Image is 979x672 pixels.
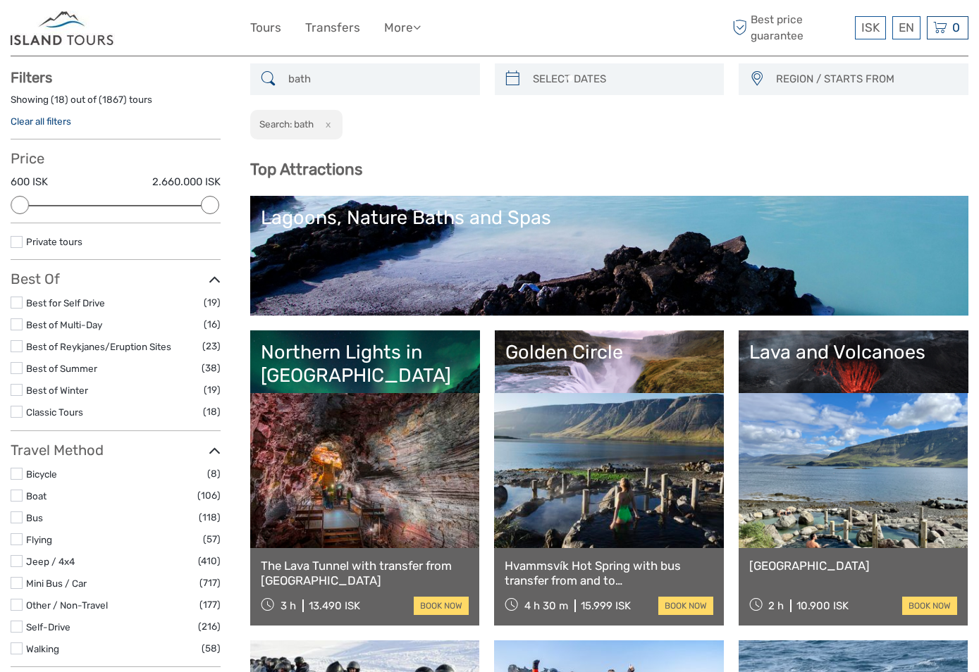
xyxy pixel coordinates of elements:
[950,20,962,35] span: 0
[203,531,221,547] span: (57)
[305,18,360,38] a: Transfers
[203,404,221,420] span: (18)
[202,360,221,376] span: (38)
[26,621,70,633] a: Self-Drive
[11,69,52,86] strong: Filters
[261,206,958,305] a: Lagoons, Nature Baths and Spas
[316,117,335,132] button: x
[261,341,469,387] div: Northern Lights in [GEOGRAPHIC_DATA]
[250,160,362,179] b: Top Attractions
[20,25,159,36] p: We're away right now. Please check back later!
[102,93,123,106] label: 1867
[892,16,920,39] div: EN
[207,466,221,482] span: (8)
[11,116,71,127] a: Clear all filters
[26,490,47,502] a: Boat
[26,512,43,523] a: Bus
[26,236,82,247] a: Private tours
[26,385,88,396] a: Best of Winter
[26,578,87,589] a: Mini Bus / Car
[250,18,281,38] a: Tours
[26,341,171,352] a: Best of Reykjanes/Eruption Sites
[11,150,221,167] h3: Price
[749,341,958,440] a: Lava and Volcanoes
[749,559,957,573] a: [GEOGRAPHIC_DATA]
[283,67,473,92] input: SEARCH
[902,597,957,615] a: book now
[26,556,75,567] a: Jeep / 4x4
[768,599,784,612] span: 2 h
[199,575,221,591] span: (717)
[261,559,469,587] a: The Lava Tunnel with transfer from [GEOGRAPHIC_DATA]
[861,20,880,35] span: ISK
[26,599,108,611] a: Other / Non-Travel
[770,68,961,91] button: REGION / STARTS FROM
[505,341,714,363] div: Golden Circle
[199,597,221,613] span: (177)
[524,599,568,612] span: 4 h 30 m
[11,11,115,45] img: Iceland ProTravel
[527,67,718,92] input: SELECT DATES
[11,270,221,287] h3: Best Of
[259,118,314,130] h2: Search: bath
[204,316,221,332] span: (16)
[309,599,360,612] div: 13.490 ISK
[749,341,958,363] div: Lava and Volcanoes
[11,175,48,189] label: 600 ISK
[26,363,97,374] a: Best of Summer
[796,599,849,612] div: 10.900 ISK
[26,534,52,545] a: Flying
[729,12,851,43] span: Best price guarantee
[505,341,714,440] a: Golden Circle
[26,319,102,330] a: Best of Multi-Day
[26,468,57,480] a: Bicycle
[26,643,59,654] a: Walking
[152,175,221,189] label: 2.660.000 ISK
[198,553,221,569] span: (410)
[414,597,469,615] a: book now
[261,206,958,229] div: Lagoons, Nature Baths and Spas
[198,618,221,635] span: (216)
[281,599,296,612] span: 3 h
[199,509,221,525] span: (118)
[384,18,421,38] a: More
[581,599,631,612] div: 15.999 ISK
[261,341,469,440] a: Northern Lights in [GEOGRAPHIC_DATA]
[202,640,221,657] span: (58)
[11,442,221,459] h3: Travel Method
[202,338,221,354] span: (23)
[505,559,713,587] a: Hvammsvík Hot Spring with bus transfer from and to [GEOGRAPHIC_DATA]
[204,382,221,398] span: (19)
[26,297,105,309] a: Best for Self Drive
[658,597,713,615] a: book now
[11,93,221,115] div: Showing ( ) out of ( ) tours
[204,294,221,311] span: (19)
[162,22,179,39] button: Open LiveChat chat widget
[197,487,221,504] span: (106)
[26,406,83,418] a: Classic Tours
[54,93,65,106] label: 18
